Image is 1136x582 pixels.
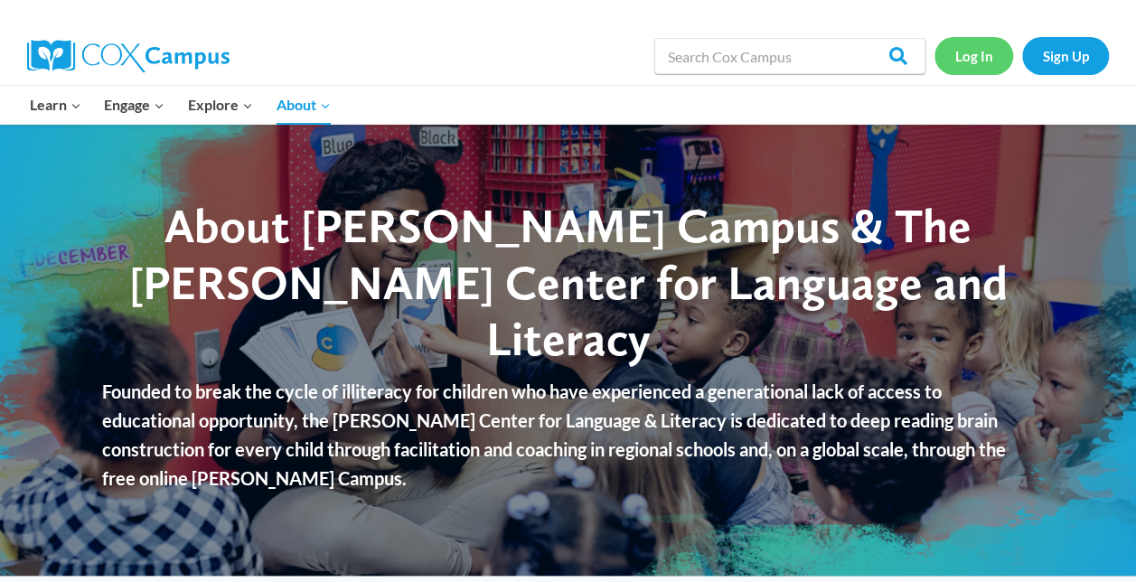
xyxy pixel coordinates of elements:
[102,377,1034,493] p: Founded to break the cycle of illiteracy for children who have experienced a generational lack of...
[18,86,342,124] nav: Primary Navigation
[654,38,925,74] input: Search Cox Campus
[265,86,343,124] button: Child menu of About
[27,40,230,72] img: Cox Campus
[129,197,1008,367] span: About [PERSON_NAME] Campus & The [PERSON_NAME] Center for Language and Literacy
[93,86,177,124] button: Child menu of Engage
[1022,37,1109,74] a: Sign Up
[176,86,265,124] button: Child menu of Explore
[934,37,1109,74] nav: Secondary Navigation
[18,86,93,124] button: Child menu of Learn
[934,37,1013,74] a: Log In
